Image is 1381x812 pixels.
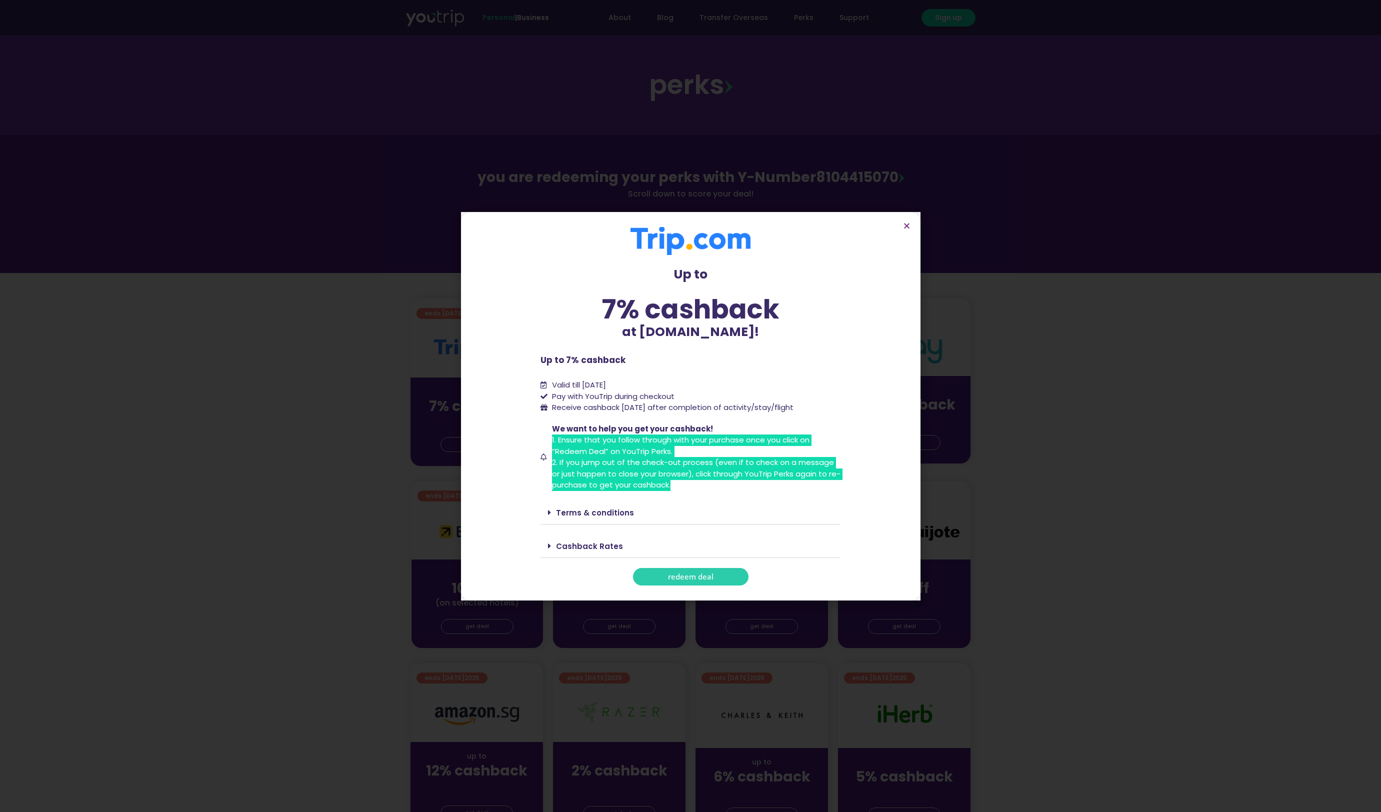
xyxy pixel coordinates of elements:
div: Terms & conditions [540,501,840,524]
span: Pay with YouTrip during checkout [549,391,674,402]
span: 1. Ensure that you follow through with your purchase once you click on “Redeem Deal” on YouTrip P... [552,434,809,456]
span: Valid till [DATE] [552,379,606,390]
span: We want to help you get your cashback! [552,423,713,434]
a: Terms & conditions [556,507,634,518]
a: Close [903,222,910,229]
p: Up to [540,265,840,284]
a: redeem deal [633,568,748,585]
b: Up to 7% cashback [540,354,625,366]
a: Cashback Rates [556,541,623,551]
p: at [DOMAIN_NAME]! [540,322,840,341]
span: redeem deal [668,573,713,580]
span: Receive cashback [DATE] after completion of activity/stay/flight [552,402,793,412]
span: 2. If you jump out of the check-out process (even if to check on a message or just happen to clos... [552,457,840,490]
div: 7% cashback [540,296,840,322]
div: Cashback Rates [540,534,840,558]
